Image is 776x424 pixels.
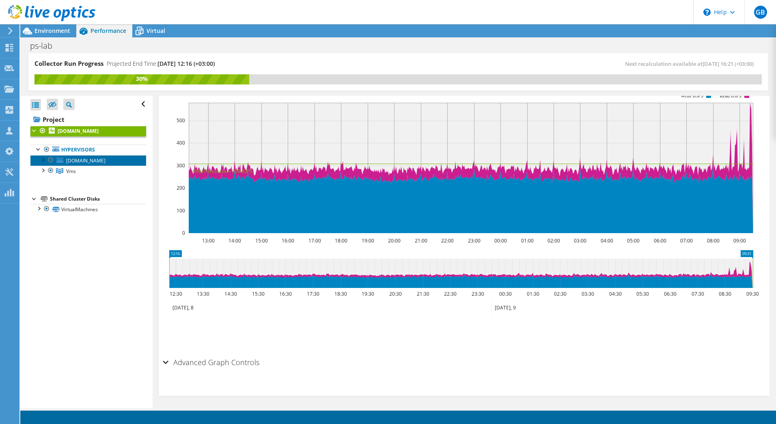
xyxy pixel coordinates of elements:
[754,6,767,19] span: GB
[334,290,347,297] text: 18:30
[308,237,321,244] text: 17:00
[573,237,586,244] text: 03:00
[494,237,507,244] text: 00:00
[636,290,649,297] text: 05:30
[255,237,267,244] text: 15:00
[34,74,249,83] div: 30%
[691,290,704,297] text: 07:30
[169,290,182,297] text: 12:30
[388,237,400,244] text: 20:00
[681,93,703,99] text: Write IOPS
[30,166,146,176] a: Vms
[26,41,65,50] h1: ps-lab
[664,290,676,297] text: 06:30
[720,93,742,99] text: Read IOPS
[91,27,126,35] span: Performance
[707,237,719,244] text: 08:00
[554,290,566,297] text: 02:30
[50,194,146,204] div: Shared Cluster Disks
[733,237,746,244] text: 09:00
[468,237,480,244] text: 23:00
[361,237,374,244] text: 19:00
[680,237,692,244] text: 07:00
[66,168,76,175] span: Vms
[157,60,215,67] span: [DATE] 12:16 (+03:00)
[58,128,99,134] b: [DOMAIN_NAME]
[703,60,754,67] span: [DATE] 16:21 (+03:00)
[193,168,252,175] text: 95th Percentile = 309 IOPS
[389,290,401,297] text: 20:30
[34,27,70,35] span: Environment
[147,27,165,35] span: Virtual
[182,229,185,236] text: 0
[609,290,621,297] text: 04:30
[281,237,294,244] text: 16:00
[600,237,613,244] text: 04:00
[703,9,711,16] svg: \n
[177,184,185,191] text: 200
[279,290,291,297] text: 16:30
[177,139,185,146] text: 400
[30,145,146,155] a: Hypervisors
[718,290,731,297] text: 08:30
[252,290,264,297] text: 15:30
[547,237,560,244] text: 02:00
[625,60,758,67] span: Next recalculation available at
[746,290,759,297] text: 09:30
[177,207,185,214] text: 100
[177,162,185,169] text: 300
[441,237,453,244] text: 22:00
[499,290,511,297] text: 00:30
[66,157,106,164] span: [DOMAIN_NAME]
[163,354,259,370] h2: Advanced Graph Controls
[30,155,146,166] a: [DOMAIN_NAME]
[202,237,214,244] text: 13:00
[581,290,594,297] text: 03:30
[228,237,241,244] text: 14:00
[107,59,215,68] h4: Projected End Time:
[471,290,484,297] text: 23:30
[653,237,666,244] text: 06:00
[196,290,209,297] text: 13:30
[224,290,237,297] text: 14:30
[30,113,146,126] a: Project
[361,290,374,297] text: 19:30
[627,237,639,244] text: 05:00
[30,126,146,136] a: [DOMAIN_NAME]
[444,290,456,297] text: 22:30
[416,290,429,297] text: 21:30
[177,117,185,124] text: 500
[526,290,539,297] text: 01:30
[521,237,533,244] text: 01:00
[414,237,427,244] text: 21:00
[306,290,319,297] text: 17:30
[30,204,146,214] a: VirtualMachines
[334,237,347,244] text: 18:00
